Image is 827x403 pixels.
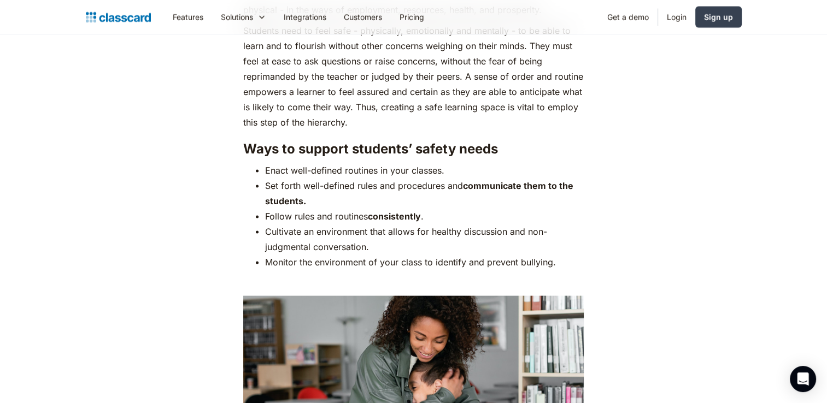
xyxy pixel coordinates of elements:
[265,163,584,178] li: Enact well-defined routines in your classes.
[335,5,391,29] a: Customers
[265,254,584,270] li: Monitor the environment of your class to identify and prevent bullying.
[243,23,584,130] p: Students need to feel safe - physically, emotionally and mentally - to be able to learn and to fl...
[368,211,421,222] strong: consistently
[243,141,584,157] h3: Ways to support students’ safety needs
[658,5,695,29] a: Login
[790,366,816,392] div: Open Intercom Messenger
[212,5,275,29] div: Solutions
[695,7,742,28] a: Sign up
[265,209,584,224] li: Follow rules and routines .
[265,178,584,209] li: Set forth well-defined rules and procedures and
[164,5,212,29] a: Features
[391,5,433,29] a: Pricing
[704,11,733,23] div: Sign up
[599,5,658,29] a: Get a demo
[86,10,151,25] a: home
[221,11,253,23] div: Solutions
[265,224,584,254] li: Cultivate an environment that allows for healthy discussion and non-judgmental conversation.
[243,275,584,291] p: ‍
[275,5,335,29] a: Integrations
